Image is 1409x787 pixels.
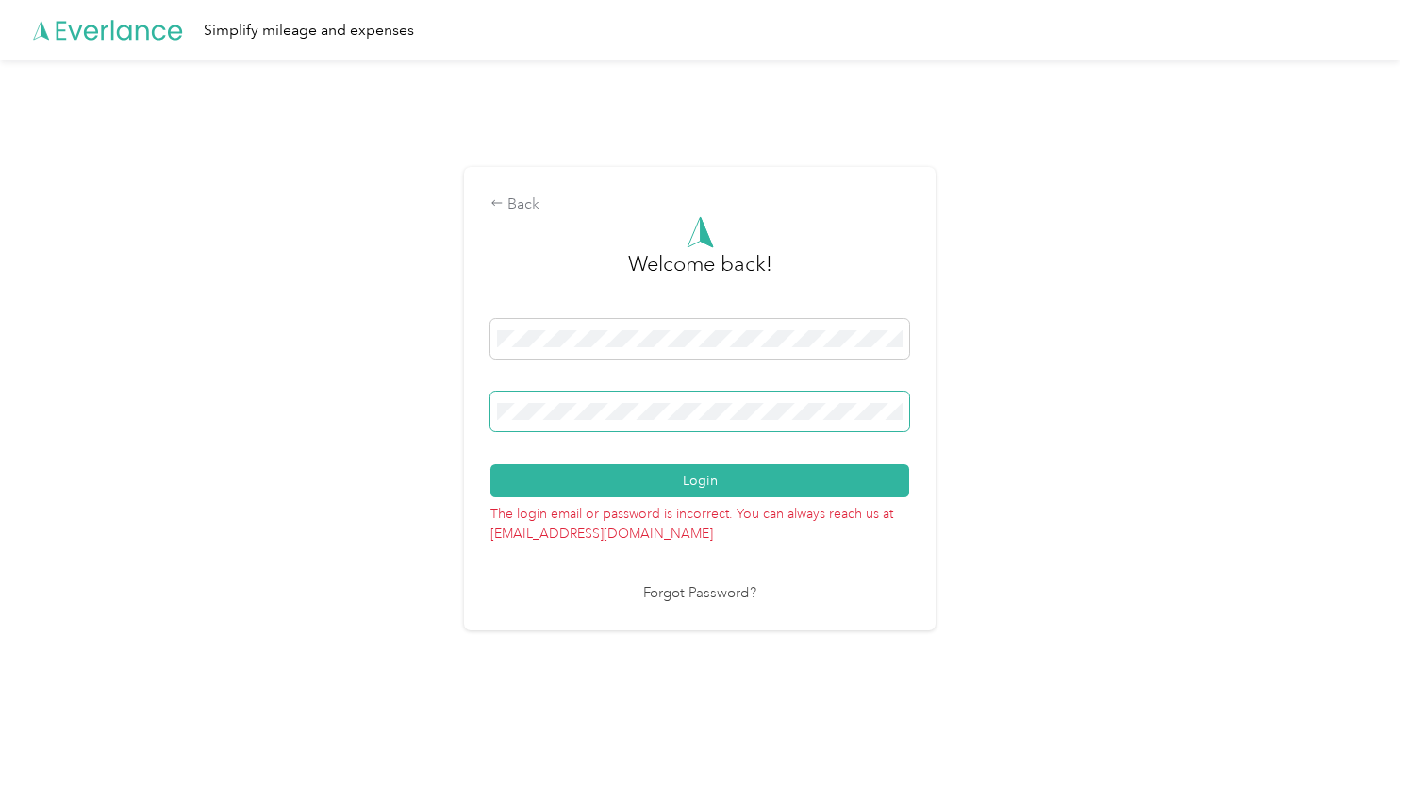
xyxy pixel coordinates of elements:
[204,19,414,42] div: Simplify mileage and expenses
[490,464,909,497] button: Login
[628,248,772,299] h3: greeting
[643,583,756,605] a: Forgot Password?
[490,193,909,216] div: Back
[490,497,909,544] p: The login email or password is incorrect. You can always reach us at [EMAIL_ADDRESS][DOMAIN_NAME]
